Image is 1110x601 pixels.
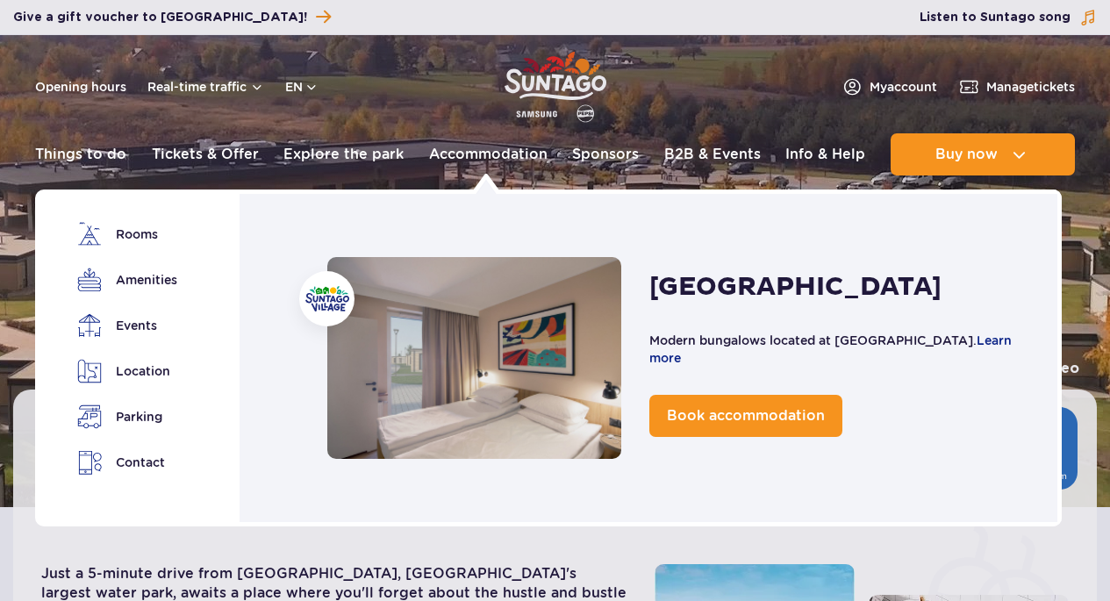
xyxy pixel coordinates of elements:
button: en [285,78,319,96]
a: Location [77,359,175,383]
img: Suntago [305,286,349,311]
a: Opening hours [35,78,126,96]
button: Real-time traffic [147,80,264,94]
a: Events [77,313,175,338]
span: My account [870,78,937,96]
span: Manage tickets [986,78,1075,96]
a: Accommodation [429,133,548,175]
a: Explore the park [283,133,404,175]
a: Rooms [77,222,175,247]
a: Sponsors [572,133,639,175]
a: Managetickets [958,76,1075,97]
a: Book accommodation [649,395,842,437]
a: Contact [77,450,175,476]
a: Parking [77,404,175,429]
h2: [GEOGRAPHIC_DATA] [649,270,942,304]
a: Amenities [77,268,175,292]
p: Modern bungalows located at [GEOGRAPHIC_DATA]. [649,332,1022,367]
a: Myaccount [841,76,937,97]
span: Book accommodation [667,407,825,424]
button: Buy now [891,133,1075,175]
a: Accommodation [327,257,621,459]
span: Buy now [935,147,998,162]
a: Things to do [35,133,126,175]
a: Info & Help [785,133,865,175]
a: Tickets & Offer [152,133,259,175]
a: B2B & Events [664,133,761,175]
